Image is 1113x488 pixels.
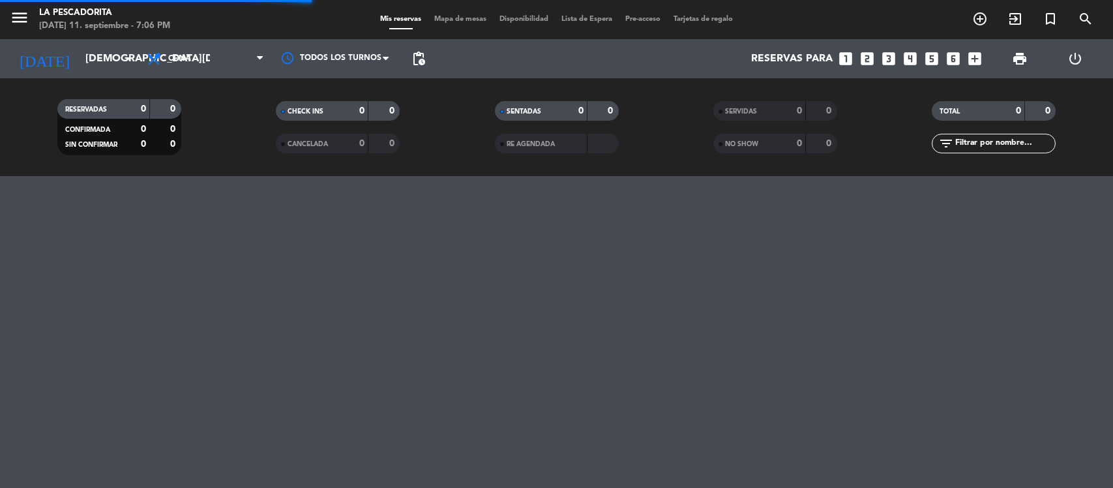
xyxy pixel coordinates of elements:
[725,108,757,115] span: SERVIDAS
[826,106,834,115] strong: 0
[880,50,897,67] i: looks_3
[972,11,988,27] i: add_circle_outline
[10,44,79,73] i: [DATE]
[1016,106,1021,115] strong: 0
[1078,11,1093,27] i: search
[578,106,584,115] strong: 0
[65,127,110,133] span: CONFIRMADA
[507,141,555,147] span: RE AGENDADA
[65,142,117,148] span: SIN CONFIRMAR
[170,125,178,134] strong: 0
[797,139,802,148] strong: 0
[826,139,834,148] strong: 0
[1045,106,1053,115] strong: 0
[954,136,1055,151] input: Filtrar por nombre...
[608,106,616,115] strong: 0
[938,136,954,151] i: filter_list
[1067,51,1083,67] i: power_settings_new
[389,139,397,148] strong: 0
[121,51,137,67] i: arrow_drop_down
[493,16,555,23] span: Disponibilidad
[902,50,919,67] i: looks_4
[940,108,960,115] span: TOTAL
[141,125,146,134] strong: 0
[170,140,178,149] strong: 0
[39,7,170,20] div: La Pescadorita
[859,50,876,67] i: looks_two
[837,50,854,67] i: looks_one
[10,8,29,27] i: menu
[1043,11,1058,27] i: turned_in_not
[141,104,146,114] strong: 0
[10,8,29,32] button: menu
[966,50,983,67] i: add_box
[1012,51,1028,67] span: print
[667,16,739,23] span: Tarjetas de regalo
[1048,39,1103,78] div: LOG OUT
[288,108,323,115] span: CHECK INS
[39,20,170,33] div: [DATE] 11. septiembre - 7:06 PM
[141,140,146,149] strong: 0
[359,139,364,148] strong: 0
[288,141,328,147] span: CANCELADA
[923,50,940,67] i: looks_5
[411,51,426,67] span: pending_actions
[374,16,428,23] span: Mis reservas
[389,106,397,115] strong: 0
[168,54,191,63] span: Cena
[359,106,364,115] strong: 0
[797,106,802,115] strong: 0
[1007,11,1023,27] i: exit_to_app
[507,108,541,115] span: SENTADAS
[555,16,619,23] span: Lista de Espera
[751,53,833,65] span: Reservas para
[945,50,962,67] i: looks_6
[619,16,667,23] span: Pre-acceso
[65,106,107,113] span: RESERVADAS
[725,141,758,147] span: NO SHOW
[170,104,178,114] strong: 0
[428,16,493,23] span: Mapa de mesas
